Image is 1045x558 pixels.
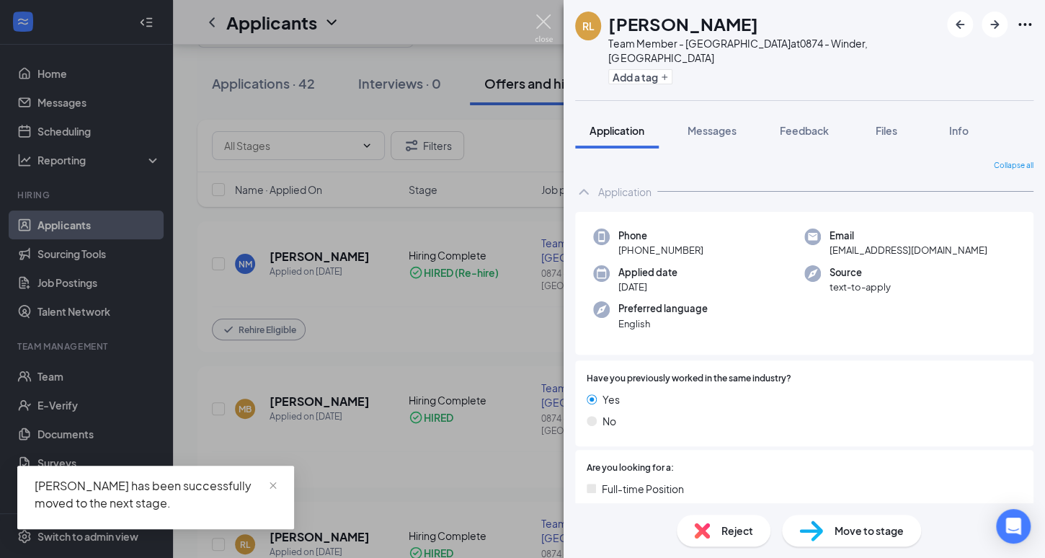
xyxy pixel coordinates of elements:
span: Email [830,229,987,243]
span: Part-time Position [602,502,687,518]
div: Application [598,185,652,199]
span: Collapse all [994,160,1033,172]
span: [DATE] [618,280,677,294]
div: RL [582,19,595,33]
span: Source [830,265,891,280]
span: Yes [602,391,620,407]
svg: ArrowLeftNew [951,16,969,33]
div: [PERSON_NAME] has been successfully moved to the next stage. [35,477,277,512]
span: Have you previously worked in the same industry? [587,372,791,386]
span: Files [876,124,897,137]
span: text-to-apply [830,280,891,294]
span: [EMAIL_ADDRESS][DOMAIN_NAME] [830,243,987,257]
span: Full-time Position [602,481,684,497]
svg: Plus [660,73,669,81]
div: Open Intercom Messenger [996,509,1031,544]
span: Preferred language [618,301,708,316]
svg: ArrowRight [986,16,1003,33]
div: Team Member - [GEOGRAPHIC_DATA] at 0874 - Winder, [GEOGRAPHIC_DATA] [608,36,940,65]
span: English [618,316,708,331]
span: Reject [721,523,753,539]
h1: [PERSON_NAME] [608,12,757,36]
span: Move to stage [835,523,904,539]
span: Feedback [780,124,829,137]
svg: ChevronUp [575,183,592,200]
span: close [268,481,278,491]
span: Phone [618,229,703,243]
span: Messages [688,124,737,137]
span: [PHONE_NUMBER] [618,243,703,257]
button: PlusAdd a tag [608,69,672,84]
span: Application [590,124,644,137]
span: Applied date [618,265,677,280]
span: Are you looking for a: [587,461,674,475]
button: ArrowRight [982,12,1008,37]
span: Info [949,124,969,137]
button: ArrowLeftNew [947,12,973,37]
svg: Ellipses [1016,16,1033,33]
span: No [602,413,616,429]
